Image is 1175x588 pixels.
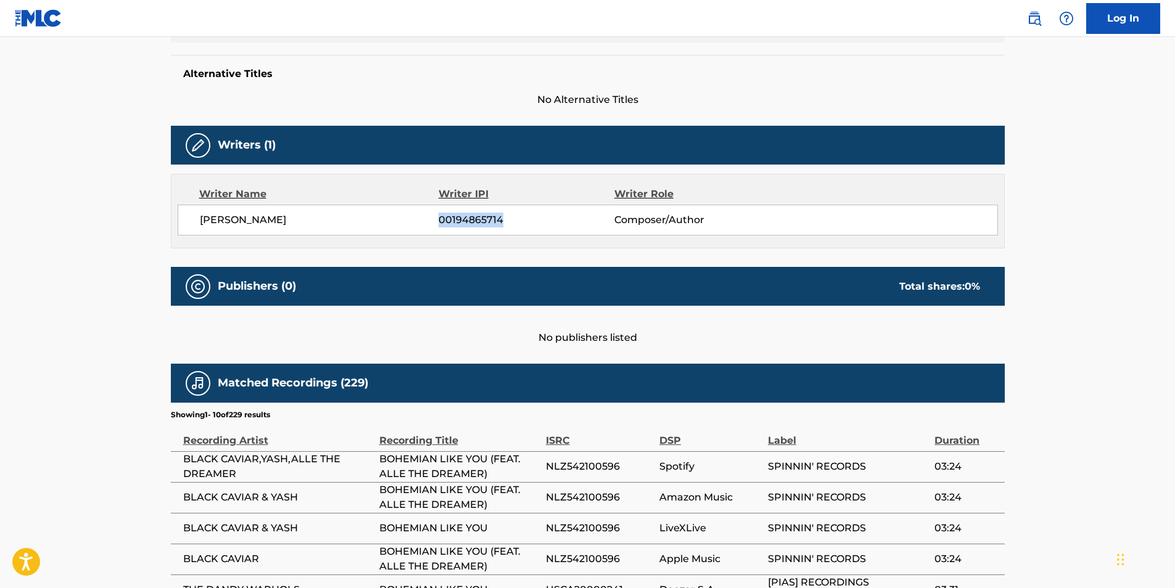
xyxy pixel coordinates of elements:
div: Writer Name [199,187,439,202]
h5: Publishers (0) [218,279,296,293]
span: 03:24 [934,552,998,566]
span: SPINNIN' RECORDS [768,521,928,536]
h5: Alternative Titles [183,68,992,80]
span: Composer/Author [614,213,774,227]
span: [PERSON_NAME] [200,213,439,227]
span: NLZ542100596 [546,490,653,505]
span: Spotify [659,459,762,474]
div: DSP [659,420,762,448]
div: Drag [1117,541,1124,578]
span: 03:24 [934,490,998,505]
span: BOHEMIAN LIKE YOU (FEAT. ALLE THE DREAMER) [379,452,540,481]
img: Matched Recordings [191,376,205,391]
div: No publishers listed [171,306,1005,345]
span: NLZ542100596 [546,552,653,566]
span: 00194865714 [439,213,614,227]
a: Log In [1086,3,1160,34]
div: Recording Artist [183,420,373,448]
span: NLZ542100596 [546,521,653,536]
span: BOHEMIAN LIKE YOU (FEAT. ALLE THE DREAMER) [379,483,540,512]
span: SPINNIN' RECORDS [768,552,928,566]
span: LiveXLive [659,521,762,536]
iframe: Chat Widget [1113,529,1175,588]
div: Help [1054,6,1079,31]
div: Writer IPI [439,187,614,202]
span: BLACK CAVIAR [183,552,373,566]
span: SPINNIN' RECORDS [768,490,928,505]
h5: Writers (1) [218,138,276,152]
div: Writer Role [614,187,774,202]
h5: Matched Recordings (229) [218,376,368,390]
a: Public Search [1022,6,1047,31]
span: Apple Music [659,552,762,566]
div: Total shares: [899,279,980,294]
img: MLC Logo [15,9,62,27]
img: search [1027,11,1042,26]
span: 03:24 [934,459,998,474]
img: Writers [191,138,205,153]
span: NLZ542100596 [546,459,653,474]
div: ISRC [546,420,653,448]
p: Showing 1 - 10 of 229 results [171,409,270,420]
span: SPINNIN' RECORDS [768,459,928,474]
div: Label [768,420,928,448]
div: Recording Title [379,420,540,448]
div: Duration [934,420,998,448]
span: BLACK CAVIAR & YASH [183,521,373,536]
img: Publishers [191,279,205,294]
span: 03:24 [934,521,998,536]
span: BOHEMIAN LIKE YOU (FEAT. ALLE THE DREAMER) [379,544,540,574]
span: No Alternative Titles [171,92,1005,107]
span: 0 % [965,280,980,292]
span: BLACK CAVIAR,YASH,ALLE THE DREAMER [183,452,373,481]
img: help [1059,11,1074,26]
span: BLACK CAVIAR & YASH [183,490,373,505]
span: BOHEMIAN LIKE YOU [379,521,540,536]
span: Amazon Music [659,490,762,505]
